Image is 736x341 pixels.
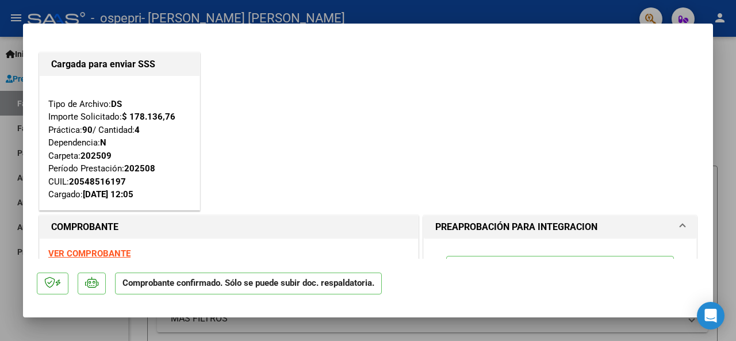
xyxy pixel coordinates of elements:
strong: $ 178.136,76 [122,112,175,122]
p: El afiliado figura en el ultimo padrón que tenemos de la SSS de [446,256,674,299]
a: VER COMPROBANTE [48,248,131,259]
strong: 90 [82,125,93,135]
div: Tipo de Archivo: Importe Solicitado: Práctica: / Cantidad: Dependencia: Carpeta: Período Prestaci... [48,85,191,201]
mat-expansion-panel-header: PREAPROBACIÓN PARA INTEGRACION [424,216,696,239]
strong: 202509 [80,151,112,161]
strong: [DATE] 12:05 [83,189,133,200]
strong: 4 [135,125,140,135]
strong: COMPROBANTE [51,221,118,232]
strong: N [100,137,106,148]
p: Comprobante confirmado. Sólo se puede subir doc. respaldatoria. [115,273,382,295]
h1: Cargada para enviar SSS [51,58,188,71]
div: 20548516197 [69,175,126,189]
div: Open Intercom Messenger [697,302,724,329]
h1: PREAPROBACIÓN PARA INTEGRACION [435,220,597,234]
strong: DS [111,99,122,109]
strong: 202508 [124,163,155,174]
